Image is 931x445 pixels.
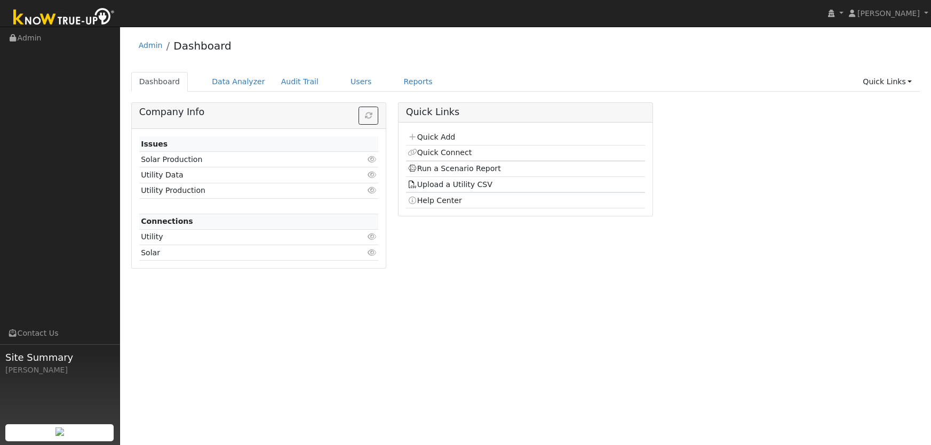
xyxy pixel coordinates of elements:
img: retrieve [55,427,64,436]
i: Click to view [367,187,377,194]
td: Utility Production [139,183,340,198]
td: Utility Data [139,167,340,183]
h5: Quick Links [406,107,646,118]
i: Click to view [367,249,377,256]
h5: Company Info [139,107,379,118]
i: Click to view [367,233,377,240]
a: Quick Add [408,133,455,141]
i: Click to view [367,171,377,179]
strong: Issues [141,140,168,148]
a: Upload a Utility CSV [408,180,492,189]
a: Users [343,72,380,92]
a: Dashboard [131,72,188,92]
a: Help Center [408,196,462,205]
span: [PERSON_NAME] [857,9,920,18]
span: Site Summary [5,350,114,365]
td: Solar Production [139,152,340,167]
a: Quick Connect [408,148,472,157]
a: Quick Links [855,72,920,92]
img: Know True-Up [8,6,120,30]
i: Click to view [367,156,377,163]
strong: Connections [141,217,193,225]
td: Utility [139,229,340,245]
a: Admin [139,41,163,50]
a: Dashboard [173,39,232,52]
a: Data Analyzer [204,72,273,92]
td: Solar [139,245,340,261]
a: Run a Scenario Report [408,164,501,173]
div: [PERSON_NAME] [5,365,114,376]
a: Reports [396,72,441,92]
a: Audit Trail [273,72,327,92]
